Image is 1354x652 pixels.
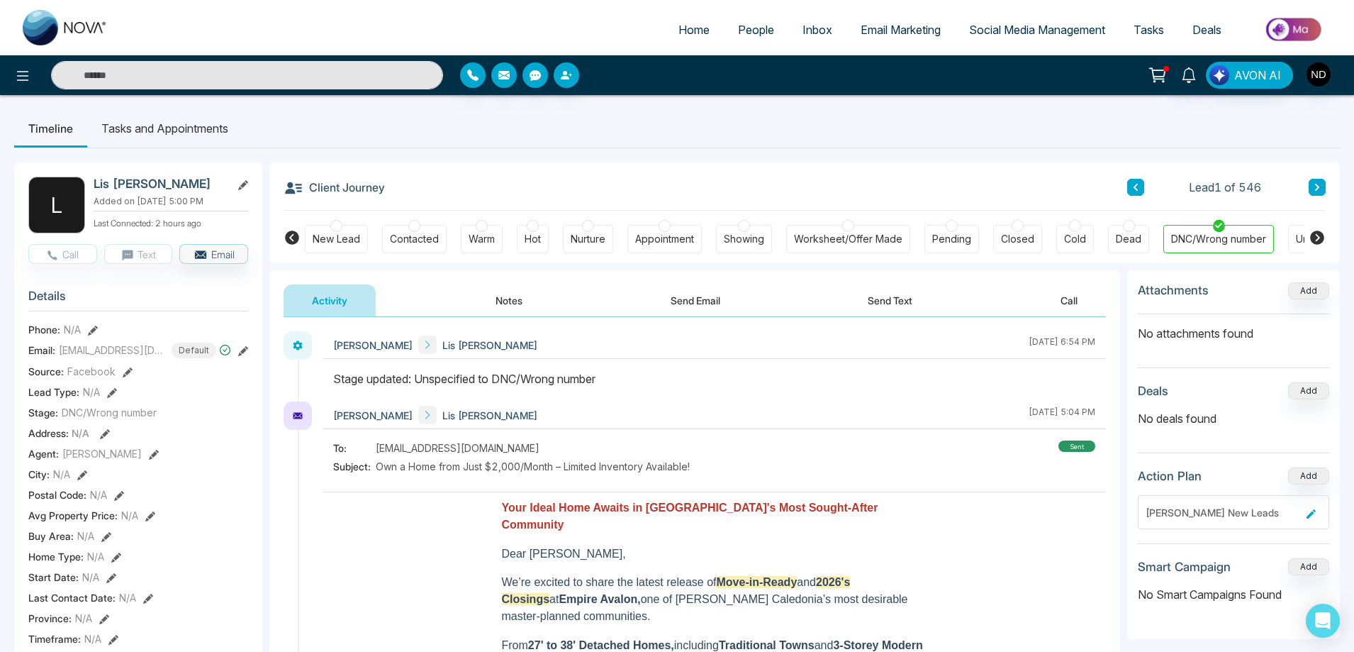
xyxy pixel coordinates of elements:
div: Dead [1116,232,1141,246]
span: Postal Code : [28,487,86,502]
button: Activity [284,284,376,316]
span: Stage: [28,405,58,420]
button: AVON AI [1206,62,1293,89]
span: Start Date : [28,570,79,585]
li: Timeline [14,109,87,148]
span: Home Type : [28,549,84,564]
h3: Attachments [1138,283,1209,297]
a: Inbox [788,16,846,43]
div: Hot [525,232,541,246]
span: Social Media Management [969,23,1105,37]
p: Added on [DATE] 5:00 PM [94,195,248,208]
span: DNC/Wrong number [62,405,157,420]
img: Nova CRM Logo [23,10,108,45]
span: Email: [28,343,55,358]
span: N/A [121,508,138,523]
span: N/A [72,427,89,439]
span: Lis [PERSON_NAME] [442,408,537,423]
div: Contacted [390,232,439,246]
div: Pending [932,232,971,246]
span: Buy Area : [28,529,74,543]
div: [PERSON_NAME] New Leads [1146,505,1301,520]
span: N/A [77,529,94,543]
span: AVON AI [1234,67,1281,84]
img: User Avatar [1307,62,1331,87]
div: [DATE] 6:54 PM [1029,336,1095,354]
div: Open Intercom Messenger [1306,604,1340,638]
span: Lead 1 of 546 [1189,179,1261,196]
span: [PERSON_NAME] [333,408,413,423]
span: Own a Home from Just $2,000/Month – Limited Inventory Available! [376,459,690,474]
span: Add [1288,284,1329,296]
span: Avg Property Price : [28,508,118,523]
span: Deals [1192,23,1221,37]
p: No attachments found [1138,314,1329,342]
h3: Client Journey [284,177,385,198]
button: Send Text [839,284,941,316]
button: Send Email [642,284,749,316]
a: Social Media Management [955,16,1119,43]
span: N/A [87,549,104,564]
a: Email Marketing [846,16,955,43]
div: Appointment [635,232,694,246]
span: Subject: [333,459,376,474]
span: People [738,23,774,37]
span: Home [678,23,710,37]
a: Tasks [1119,16,1178,43]
button: Text [104,244,173,264]
div: Showing [724,232,764,246]
h2: Lis [PERSON_NAME] [94,177,225,191]
p: No Smart Campaigns Found [1138,586,1329,603]
div: Closed [1001,232,1034,246]
img: Market-place.gif [1243,13,1345,45]
img: Lead Flow [1209,65,1229,85]
span: Timeframe : [28,631,81,646]
span: N/A [82,570,99,585]
button: Call [28,244,97,264]
span: City : [28,467,50,482]
h3: Details [28,289,248,311]
span: Phone: [28,322,60,337]
span: Last Contact Date : [28,590,116,605]
button: Notes [467,284,551,316]
button: Add [1288,558,1329,575]
a: Deals [1178,16,1236,43]
p: No deals found [1138,410,1329,427]
span: N/A [64,322,81,337]
span: To: [333,441,376,455]
a: Home [664,16,724,43]
a: People [724,16,788,43]
span: Inbox [802,23,832,37]
button: Email [179,244,248,264]
div: Unspecified [1296,232,1353,246]
button: Add [1288,468,1329,485]
span: Lead Type: [28,385,79,399]
span: N/A [90,487,107,502]
span: [PERSON_NAME] [333,338,413,353]
span: N/A [53,467,70,482]
span: N/A [83,385,100,399]
div: sent [1058,441,1095,452]
span: Address: [28,426,89,441]
div: Nurture [571,232,605,246]
span: N/A [119,590,136,605]
span: Province : [28,611,72,626]
span: Lis [PERSON_NAME] [442,338,537,353]
button: Add [1288,282,1329,299]
div: [DATE] 5:04 PM [1029,406,1095,424]
span: Email Marketing [861,23,941,37]
span: [PERSON_NAME] [62,446,142,461]
h3: Smart Campaign [1138,560,1231,574]
div: Cold [1064,232,1086,246]
div: DNC/Wrong number [1171,232,1266,246]
button: Call [1032,284,1106,316]
p: Last Connected: 2 hours ago [94,214,248,230]
span: N/A [75,611,92,626]
span: Source: [28,364,64,379]
button: Add [1288,382,1329,399]
div: Warm [469,232,495,246]
span: Default [172,343,216,358]
div: New Lead [313,232,360,246]
span: Agent: [28,446,59,461]
div: L [28,177,85,233]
